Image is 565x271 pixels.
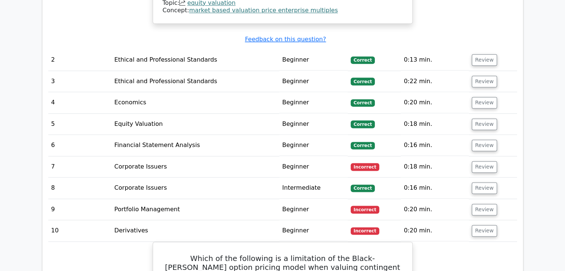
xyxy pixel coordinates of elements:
[401,156,469,177] td: 0:18 min.
[401,92,469,113] td: 0:20 min.
[279,199,348,220] td: Beginner
[48,156,111,177] td: 7
[279,49,348,71] td: Beginner
[401,135,469,156] td: 0:16 min.
[111,92,279,113] td: Economics
[189,7,338,14] a: market based valuation price enterprise multiples
[245,36,326,43] a: Feedback on this question?
[472,118,497,130] button: Review
[111,135,279,156] td: Financial Statement Analysis
[48,220,111,241] td: 10
[48,135,111,156] td: 6
[351,227,379,235] span: Incorrect
[472,182,497,194] button: Review
[472,225,497,236] button: Review
[472,161,497,173] button: Review
[401,114,469,135] td: 0:18 min.
[472,204,497,215] button: Review
[401,220,469,241] td: 0:20 min.
[48,114,111,135] td: 5
[401,199,469,220] td: 0:20 min.
[472,140,497,151] button: Review
[351,56,375,64] span: Correct
[48,92,111,113] td: 4
[111,199,279,220] td: Portfolio Management
[351,99,375,107] span: Correct
[351,120,375,128] span: Correct
[351,142,375,149] span: Correct
[279,71,348,92] td: Beginner
[351,163,379,170] span: Incorrect
[279,156,348,177] td: Beginner
[48,177,111,199] td: 8
[279,114,348,135] td: Beginner
[351,206,379,213] span: Incorrect
[401,71,469,92] td: 0:22 min.
[351,185,375,192] span: Correct
[472,97,497,108] button: Review
[111,114,279,135] td: Equity Valuation
[279,92,348,113] td: Beginner
[401,49,469,71] td: 0:13 min.
[163,7,403,14] div: Concept:
[111,220,279,241] td: Derivatives
[48,199,111,220] td: 9
[111,156,279,177] td: Corporate Issuers
[48,49,111,71] td: 2
[472,76,497,87] button: Review
[48,71,111,92] td: 3
[279,177,348,199] td: Intermediate
[472,54,497,66] button: Review
[111,177,279,199] td: Corporate Issuers
[279,220,348,241] td: Beginner
[111,49,279,71] td: Ethical and Professional Standards
[111,71,279,92] td: Ethical and Professional Standards
[401,177,469,199] td: 0:16 min.
[279,135,348,156] td: Beginner
[351,78,375,85] span: Correct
